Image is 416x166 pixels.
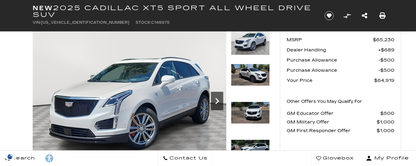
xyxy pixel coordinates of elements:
[151,20,170,25] span: C146975
[321,154,354,163] span: Glovebox
[41,20,129,25] span: [US_VEHICLE_IDENTIFICATION_NUMBER]
[287,126,394,135] a: GM First Responder Offer $1,000
[311,151,359,166] a: Glovebox
[378,66,394,75] span: $500
[287,35,394,44] a: MSRP $65,230
[287,109,394,118] a: GM Educator Offer $500
[3,153,17,160] img: Opt-Out Icon
[231,64,270,86] img: New 2025 Crystal White Tricoat Cadillac Sport image 2
[33,5,314,18] h1: 2025 Cadillac XT5 Sport All Wheel Drive SUV
[231,26,270,55] img: New 2025 Crystal White Tricoat Cadillac Sport image 1
[362,11,367,20] a: Share this New 2025 Cadillac XT5 Sport All Wheel Drive SUV
[3,153,17,160] section: Click to Open Cookie Consent Modal
[211,92,223,110] div: Next
[287,76,374,85] span: Your Price
[135,20,151,25] span: Stock:
[287,46,378,54] span: Dealer Handling
[287,109,380,118] span: GM Educator Offer
[287,56,394,64] a: Purchase Allowance $500
[287,149,394,158] a: Details
[158,151,212,166] a: Contact Us
[231,140,270,162] img: New 2025 Crystal White Tricoat Cadillac Sport image 4
[287,46,394,54] a: Dealer Handling $689
[342,11,352,20] button: Compare Vehicle
[33,4,53,12] strong: New
[287,66,394,75] a: Purchase Allowance $500
[373,35,394,44] span: $65,230
[10,154,35,163] span: Search
[168,154,208,163] span: Contact Us
[378,46,394,54] span: $689
[287,118,394,126] a: GM Military Offer $1,000
[374,76,394,85] span: $64,919
[378,56,394,64] span: $500
[380,109,394,118] span: $500
[287,126,377,135] span: GM First Responder Offer
[287,66,378,75] span: Purchase Allowance
[287,35,373,44] span: MSRP
[287,56,378,64] span: Purchase Allowance
[322,11,336,21] button: Save vehicle
[231,102,270,124] img: New 2025 Crystal White Tricoat Cadillac Sport image 3
[287,118,377,126] span: GM Military Offer
[287,97,362,106] p: Other Offers You May Qualify For
[359,151,416,166] button: Open user profile menu
[33,20,41,25] span: VIN:
[379,11,386,20] a: Print this New 2025 Cadillac XT5 Sport All Wheel Drive SUV
[372,154,409,163] span: My Profile
[287,76,394,85] a: Your Price $64,919
[377,118,394,126] span: $1,000
[377,126,394,135] span: $1,000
